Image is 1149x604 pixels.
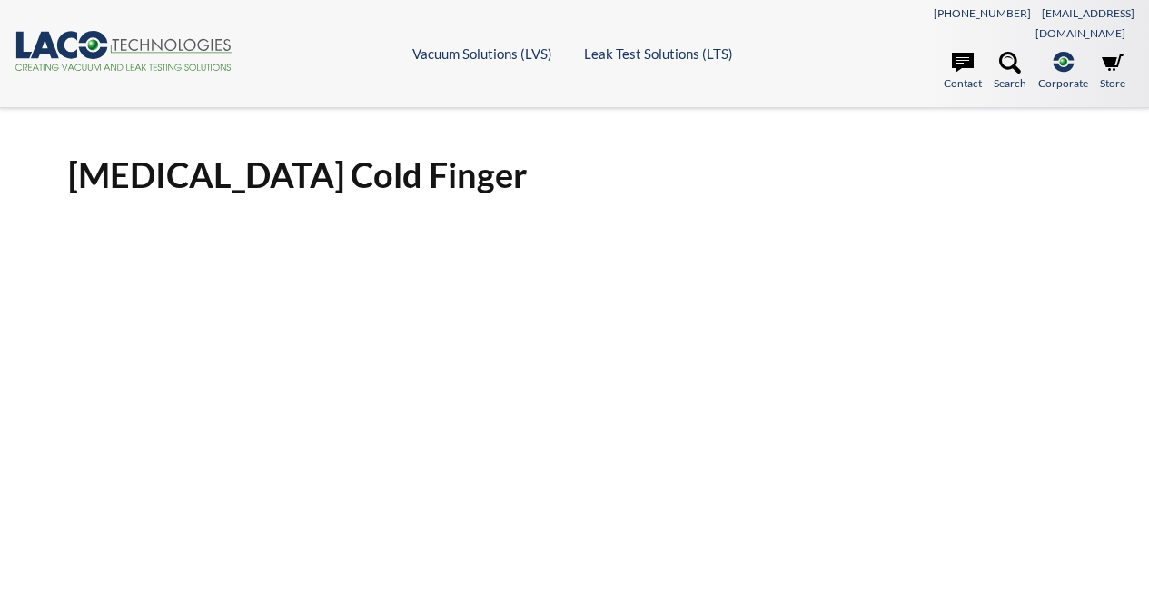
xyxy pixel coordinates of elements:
h1: [MEDICAL_DATA] Cold Finger [68,153,1081,197]
a: Store [1100,52,1125,92]
a: Contact [944,52,982,92]
a: Vacuum Solutions (LVS) [412,45,552,62]
a: [PHONE_NUMBER] [934,6,1031,20]
a: [EMAIL_ADDRESS][DOMAIN_NAME] [1035,6,1134,40]
span: Corporate [1038,74,1088,92]
a: Search [994,52,1026,92]
a: Leak Test Solutions (LTS) [584,45,733,62]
